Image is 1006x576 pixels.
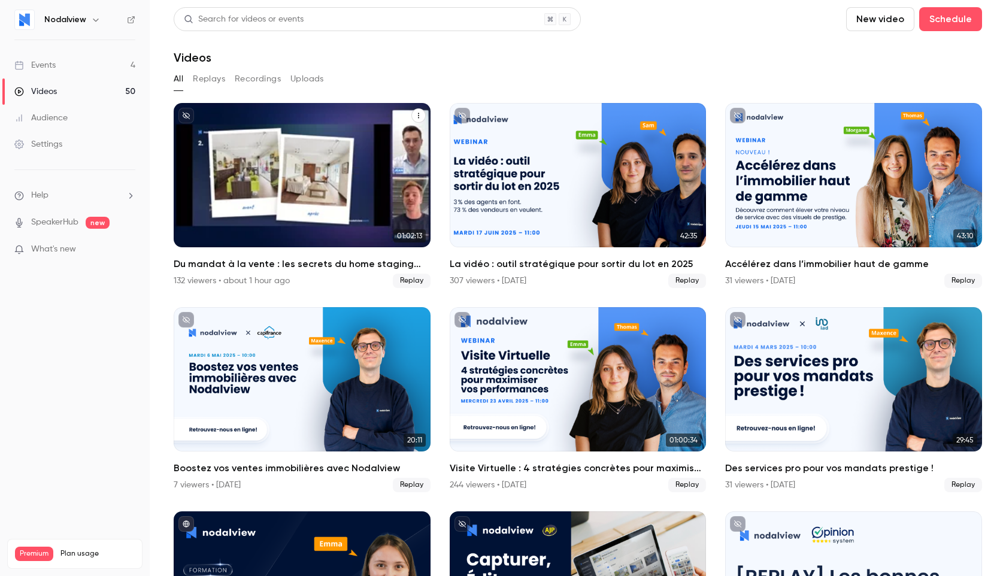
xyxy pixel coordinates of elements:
[725,307,982,492] a: 29:45Des services pro pour vos mandats prestige !31 viewers • [DATE]Replay
[668,478,706,492] span: Replay
[31,243,76,256] span: What's new
[14,112,68,124] div: Audience
[450,461,707,475] h2: Visite Virtuelle : 4 stratégies concrètes pour maximiser vos performances
[730,108,746,123] button: unpublished
[450,103,707,288] a: 42:35La vidéo : outil stratégique pour sortir du lot en 2025307 viewers • [DATE]Replay
[450,103,707,288] li: La vidéo : outil stratégique pour sortir du lot en 2025
[450,307,707,492] li: Visite Virtuelle : 4 stratégies concrètes pour maximiser vos performances
[174,257,431,271] h2: Du mandat à la vente : les secrets du home staging virtuel pour déclencher le coup de cœur
[60,549,135,559] span: Plan usage
[450,479,526,491] div: 244 viewers • [DATE]
[725,479,795,491] div: 31 viewers • [DATE]
[31,189,49,202] span: Help
[31,216,78,229] a: SpeakerHub
[86,217,110,229] span: new
[14,86,57,98] div: Videos
[178,108,194,123] button: unpublished
[15,547,53,561] span: Premium
[15,10,34,29] img: Nodalview
[121,244,135,255] iframe: Noticeable Trigger
[730,516,746,532] button: unpublished
[184,13,304,26] div: Search for videos or events
[454,108,470,123] button: unpublished
[725,257,982,271] h2: Accélérez dans l’immobilier haut de gamme
[454,312,470,328] button: unpublished
[174,50,211,65] h1: Videos
[14,138,62,150] div: Settings
[174,103,431,288] li: Du mandat à la vente : les secrets du home staging virtuel pour déclencher le coup de cœur
[450,275,526,287] div: 307 viewers • [DATE]
[725,103,982,288] a: 43:10Accélérez dans l’immobilier haut de gamme31 viewers • [DATE]Replay
[393,274,431,288] span: Replay
[14,59,56,71] div: Events
[450,257,707,271] h2: La vidéo : outil stratégique pour sortir du lot en 2025
[404,433,426,447] span: 20:11
[725,307,982,492] li: Des services pro pour vos mandats prestige !
[174,103,431,288] a: 01:02:13Du mandat à la vente : les secrets du home staging virtuel pour déclencher le coup de cœu...
[174,461,431,475] h2: Boostez vos ventes immobilières avec Nodalview
[450,307,707,492] a: 01:00:34Visite Virtuelle : 4 stratégies concrètes pour maximiser vos performances244 viewers • [D...
[235,69,281,89] button: Recordings
[666,433,701,447] span: 01:00:34
[174,479,241,491] div: 7 viewers • [DATE]
[174,275,290,287] div: 132 viewers • about 1 hour ago
[677,229,701,242] span: 42:35
[944,478,982,492] span: Replay
[174,307,431,492] li: Boostez vos ventes immobilières avec Nodalview
[725,461,982,475] h2: Des services pro pour vos mandats prestige !
[174,69,183,89] button: All
[725,103,982,288] li: Accélérez dans l’immobilier haut de gamme
[725,275,795,287] div: 31 viewers • [DATE]
[14,189,135,202] li: help-dropdown-opener
[953,433,977,447] span: 29:45
[668,274,706,288] span: Replay
[919,7,982,31] button: Schedule
[393,478,431,492] span: Replay
[730,312,746,328] button: unpublished
[44,14,86,26] h6: Nodalview
[953,229,977,242] span: 43:10
[174,7,982,569] section: Videos
[944,274,982,288] span: Replay
[846,7,914,31] button: New video
[178,312,194,328] button: unpublished
[178,516,194,532] button: published
[393,229,426,242] span: 01:02:13
[454,516,470,532] button: unpublished
[174,307,431,492] a: 20:11Boostez vos ventes immobilières avec Nodalview7 viewers • [DATE]Replay
[290,69,324,89] button: Uploads
[193,69,225,89] button: Replays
